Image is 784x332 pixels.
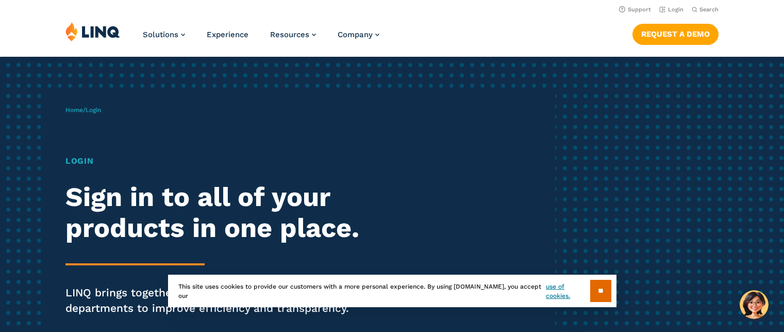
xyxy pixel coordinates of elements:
p: LINQ brings together students, parents and all your departments to improve efficiency and transpa... [65,285,368,316]
h2: Sign in to all of your products in one place. [65,182,368,244]
span: Login [86,106,101,114]
span: Company [338,30,373,39]
a: Resources [270,30,316,39]
h1: Login [65,155,368,167]
span: Resources [270,30,309,39]
a: Solutions [143,30,185,39]
button: Hello, have a question? Let’s chat. [740,290,769,319]
nav: Primary Navigation [143,22,379,56]
span: / [65,106,101,114]
a: Company [338,30,379,39]
span: Solutions [143,30,178,39]
img: LINQ | K‑12 Software [65,22,120,41]
nav: Button Navigation [632,22,719,44]
div: This site uses cookies to provide our customers with a more personal experience. By using [DOMAIN... [168,275,616,307]
a: Request a Demo [632,24,719,44]
a: Experience [207,30,248,39]
button: Open Search Bar [692,6,719,13]
a: use of cookies. [546,282,590,301]
a: Support [619,6,651,13]
span: Search [699,6,719,13]
a: Login [659,6,683,13]
a: Home [65,106,83,114]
